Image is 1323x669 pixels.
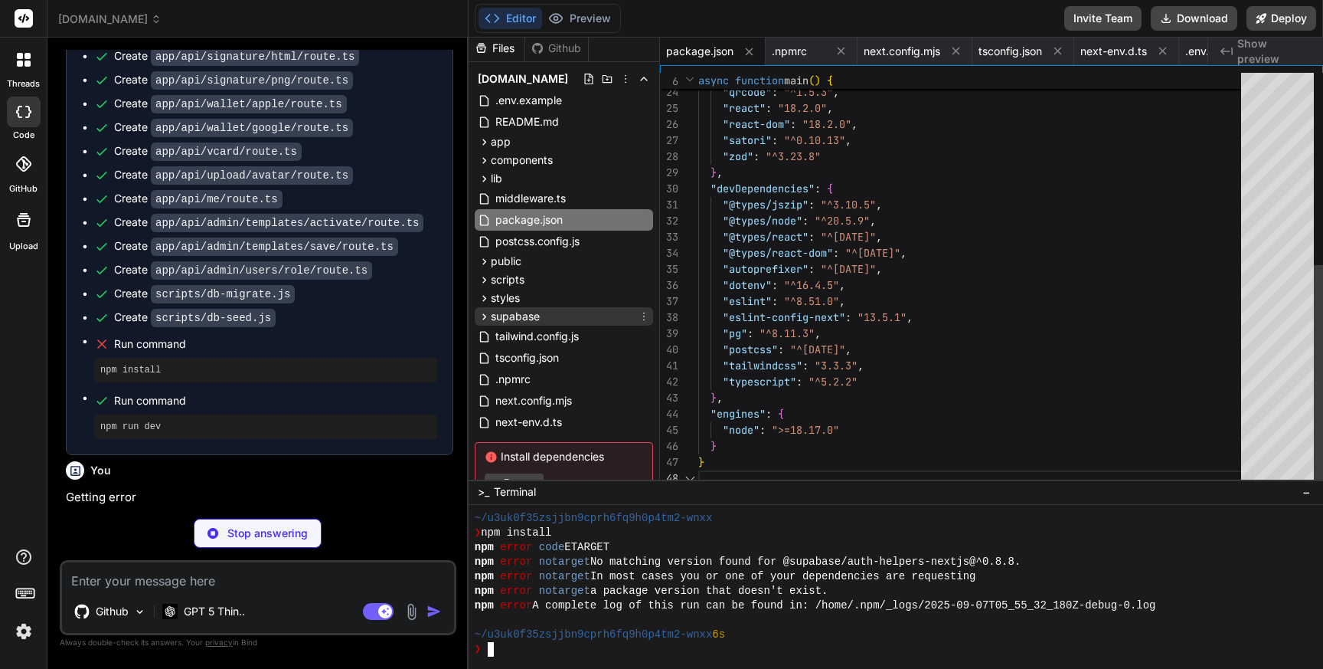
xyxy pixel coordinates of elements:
span: Install dependencies [485,449,643,464]
div: 30 [660,181,678,197]
label: code [13,129,34,142]
span: : [772,294,778,308]
span: "pg" [723,326,747,340]
img: attachment [403,603,420,621]
span: : [747,326,753,340]
span: error [500,569,532,584]
span: "^0.10.13" [784,133,845,147]
span: ~/u3uk0f35zsjjbn9cprh6fq9h0p4tm2-wnxx [475,628,713,642]
span: .npmrc [494,370,532,389]
div: Github [525,41,588,56]
span: package.json [494,211,564,229]
p: Github [96,604,129,619]
span: npm [475,598,494,613]
span: "autoprefixer" [723,262,808,276]
span: , [839,278,845,292]
div: 45 [660,422,678,438]
span: [DOMAIN_NAME] [478,71,568,87]
span: : [796,375,802,389]
span: , [851,117,857,131]
div: Create [114,262,372,278]
span: public [491,254,521,269]
span: error [500,555,532,569]
span: [DOMAIN_NAME] [58,11,162,27]
span: scripts [491,272,524,287]
span: , [845,343,851,356]
div: 26 [660,116,678,133]
span: main [784,74,808,87]
span: Show preview [1237,36,1311,67]
span: "^3.23.8" [766,149,821,163]
span: : [802,359,808,372]
span: "eslint-config-next" [723,310,845,324]
span: , [870,214,876,228]
span: error [500,584,532,598]
div: Create [114,191,283,207]
code: app/api/vcard/route.ts [151,143,302,161]
span: : [790,117,796,131]
div: 32 [660,213,678,229]
span: lib [491,171,502,186]
div: 24 [660,84,678,100]
span: , [876,262,882,276]
p: GPT 5 Thin.. [184,604,245,619]
div: Files [469,41,524,56]
button: Deploy [1246,6,1316,31]
div: 31 [660,197,678,213]
span: next-env.d.ts [1080,44,1147,59]
span: "^[DATE]" [821,230,876,244]
code: app/api/wallet/google/route.ts [151,119,353,137]
span: } [710,166,717,179]
span: "18.2.0" [778,101,827,115]
div: 28 [660,149,678,165]
div: Create [114,143,302,159]
span: In most cases you or one of your dependencies are requesting [590,569,976,584]
span: { [778,407,784,421]
span: npm [475,569,494,584]
div: 39 [660,326,678,342]
button: Invite Team [1064,6,1142,31]
div: 47 [660,454,678,471]
span: { [827,182,833,195]
div: 42 [660,374,678,390]
span: : [833,246,839,260]
span: 6s [712,628,725,642]
span: notarget [539,555,590,569]
span: "node" [723,423,759,437]
h6: You [90,463,111,478]
code: scripts/db-migrate.js [151,285,295,303]
img: icon [426,604,442,619]
span: , [857,359,864,372]
span: : [778,343,784,356]
span: "^20.5.9" [815,214,870,228]
span: } [710,439,717,453]
span: next.config.mjs [864,44,940,59]
span: Terminal [494,484,536,500]
span: , [876,230,882,244]
span: "postcss" [723,343,778,356]
div: 37 [660,294,678,310]
div: 33 [660,229,678,245]
span: "^16.4.5" [784,278,839,292]
span: : [808,230,815,244]
span: : [808,262,815,276]
span: notarget [539,569,590,584]
span: , [827,101,833,115]
span: 6 [660,74,678,90]
span: − [1302,484,1311,500]
span: code [539,540,565,555]
div: 25 [660,100,678,116]
button: Download [1151,6,1237,31]
div: Create [114,167,353,183]
span: README.md [494,113,560,131]
pre: npm run dev [100,421,431,433]
pre: npm install [100,364,431,376]
span: : [815,182,821,195]
span: async [698,74,729,87]
code: scripts/db-seed.js [151,309,276,327]
span: : [772,133,778,147]
span: "dotenv" [723,278,772,292]
span: "^[DATE]" [790,343,845,356]
span: "3.3.3" [815,359,857,372]
span: "^8.11.3" [759,326,815,340]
